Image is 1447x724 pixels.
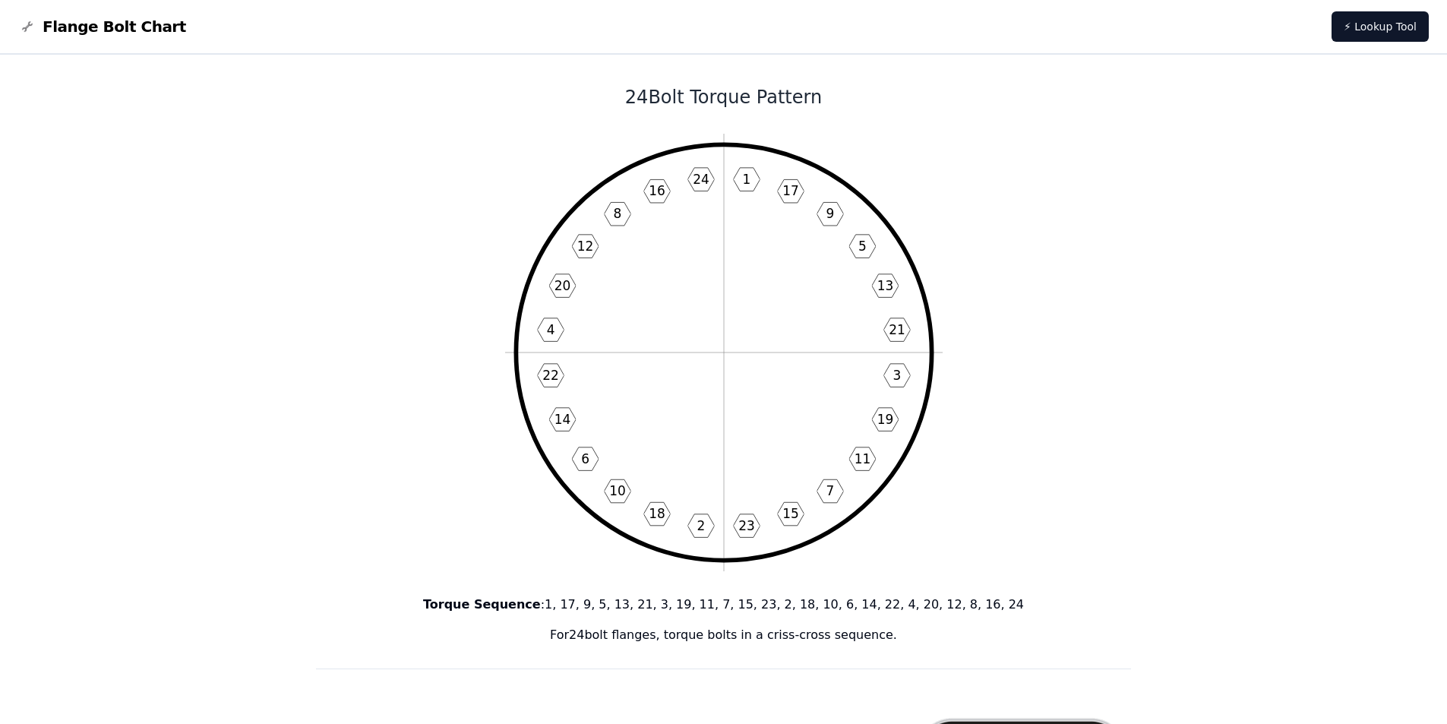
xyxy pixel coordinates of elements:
[782,183,799,198] text: 17
[316,596,1132,614] p: : 1, 17, 9, 5, 13, 21, 3, 19, 11, 7, 15, 23, 2, 18, 10, 6, 14, 22, 4, 20, 12, 8, 16, 24
[609,483,626,498] text: 10
[693,172,709,187] text: 24
[889,322,905,337] text: 21
[826,206,834,221] text: 9
[854,451,870,466] text: 11
[316,85,1132,109] h1: 24 Bolt Torque Pattern
[877,412,893,427] text: 19
[613,206,621,221] text: 8
[554,278,570,293] text: 20
[782,506,799,521] text: 15
[577,239,593,254] text: 12
[43,16,186,37] span: Flange Bolt Chart
[423,597,541,612] b: Torque Sequence
[542,368,559,383] text: 22
[893,368,901,383] text: 3
[877,278,893,293] text: 13
[738,518,755,533] text: 23
[858,239,867,254] text: 5
[1332,11,1429,42] a: ⚡ Lookup Tool
[18,17,36,36] img: Flange Bolt Chart Logo
[826,483,834,498] text: 7
[546,322,554,337] text: 4
[742,172,750,187] text: 1
[649,506,665,521] text: 18
[554,412,570,427] text: 14
[18,16,186,37] a: Flange Bolt Chart LogoFlange Bolt Chart
[581,451,589,466] text: 6
[697,518,705,533] text: 2
[316,626,1132,644] p: For 24 bolt flanges, torque bolts in a criss-cross sequence.
[649,183,665,198] text: 16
